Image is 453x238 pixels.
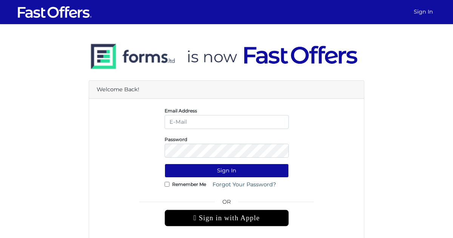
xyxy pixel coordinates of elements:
label: Email Address [165,110,197,112]
a: Forgot Your Password? [208,178,281,192]
input: E-Mail [165,115,289,129]
span: OR [165,198,289,210]
a: Sign In [411,5,436,19]
label: Remember Me [172,183,206,185]
label: Password [165,138,187,140]
button: Sign In [165,164,289,178]
div: Sign in with Apple [165,210,289,226]
div: Welcome Back! [89,81,364,99]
